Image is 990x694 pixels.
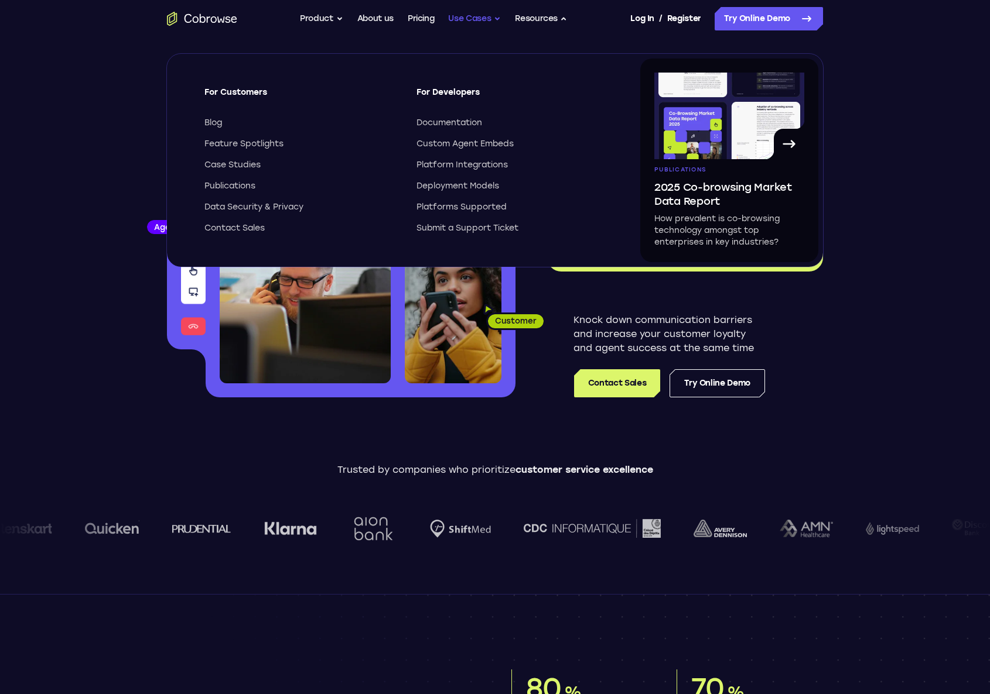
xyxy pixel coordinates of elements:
span: Data Security & Privacy [204,201,303,213]
img: Shiftmed [430,520,491,538]
span: Submit a Support Ticket [417,222,518,234]
span: For Developers [417,87,607,108]
span: Platform Integrations [417,159,508,171]
span: Case Studies [204,159,261,171]
a: About us [357,7,394,30]
span: Platforms Supported [417,201,507,213]
a: Platforms Supported [417,201,607,213]
a: Data Security & Privacy [204,201,395,213]
span: 2025 Co-browsing Market Data Report [654,180,804,208]
a: Feature Spotlights [204,138,395,150]
a: Blog [204,117,395,129]
span: Publications [204,180,255,192]
span: Contact Sales [204,222,265,234]
span: / [659,12,663,26]
span: Blog [204,117,222,129]
img: Klarna [264,521,317,535]
a: Go to the home page [167,12,237,26]
button: Use Cases [448,7,501,30]
p: How prevalent is co-browsing technology amongst top enterprises in key industries? [654,213,804,248]
span: customer service excellence [516,464,653,475]
span: Deployment Models [417,180,499,192]
img: A customer holding their phone [405,245,501,383]
a: Publications [204,180,395,192]
a: Register [667,7,701,30]
a: Custom Agent Embeds [417,138,607,150]
span: Documentation [417,117,482,129]
p: Knock down communication barriers and increase your customer loyalty and agent success at the sam... [573,313,765,355]
span: Custom Agent Embeds [417,138,514,150]
a: Contact Sales [574,369,660,397]
button: Product [300,7,343,30]
a: Try Online Demo [670,369,765,397]
a: Documentation [417,117,607,129]
button: Resources [515,7,568,30]
a: Pricing [408,7,435,30]
img: Aion Bank [350,505,397,552]
span: Publications [654,166,706,173]
span: For Customers [204,87,395,108]
span: Feature Spotlights [204,138,284,150]
img: prudential [172,524,231,533]
a: Contact Sales [204,222,395,234]
a: Deployment Models [417,180,607,192]
a: Submit a Support Ticket [417,222,607,234]
a: Log In [630,7,654,30]
img: AMN Healthcare [780,520,833,538]
img: avery-dennison [694,520,747,537]
img: A page from the browsing market ebook [654,73,804,159]
a: Try Online Demo [715,7,823,30]
img: CDC Informatique [524,519,661,537]
a: Case Studies [204,159,395,171]
a: Platform Integrations [417,159,607,171]
img: A customer support agent talking on the phone [220,174,391,383]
